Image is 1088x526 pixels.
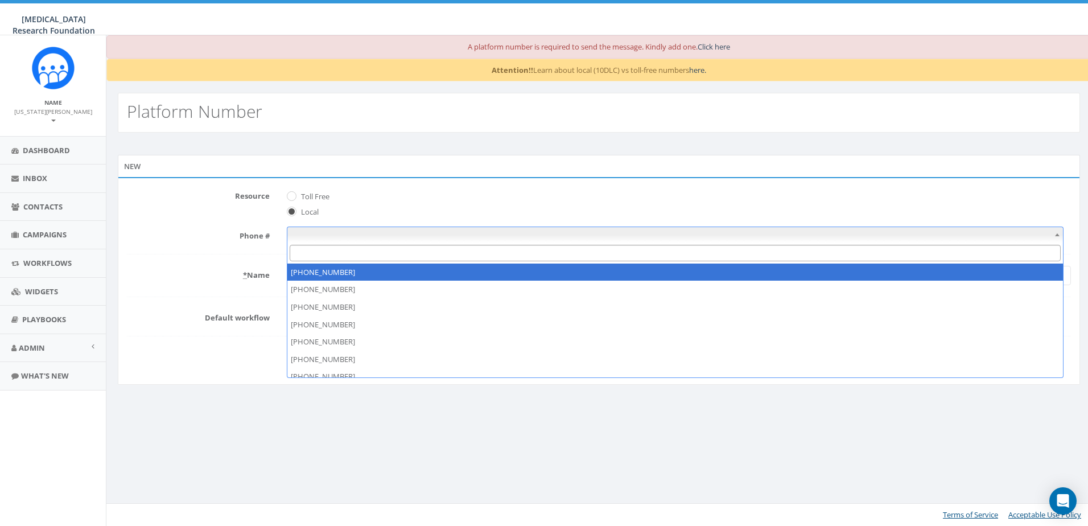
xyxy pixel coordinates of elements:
strong: Attention!! [492,65,533,75]
a: [US_STATE][PERSON_NAME] [14,106,92,125]
h2: Platform Number [127,102,262,121]
a: here. [689,65,706,75]
li: [PHONE_NUMBER] [287,316,1063,334]
label: Default workflow [118,309,278,323]
span: Playbooks [22,314,66,324]
li: [PHONE_NUMBER] [287,264,1063,281]
span: Contacts [23,202,63,212]
span: Widgets [25,286,58,297]
a: Terms of Service [943,509,998,520]
li: [PHONE_NUMBER] [287,368,1063,385]
label: Name [118,266,278,281]
small: Name [44,98,62,106]
li: [PHONE_NUMBER] [287,351,1063,368]
div: New [118,155,1080,178]
span: Campaigns [23,229,67,240]
a: Acceptable Use Policy [1008,509,1081,520]
span: Dashboard [23,145,70,155]
small: [US_STATE][PERSON_NAME] [14,108,92,125]
img: Rally_Corp_Icon.png [32,47,75,89]
span: Inbox [23,173,47,183]
input: Search [290,245,1061,261]
li: [PHONE_NUMBER] [287,333,1063,351]
abbr: required [243,270,247,280]
span: What's New [21,371,69,381]
label: Toll Free [298,191,329,203]
span: [MEDICAL_DATA] Research Foundation [13,14,95,36]
span: Admin [19,343,45,353]
li: [PHONE_NUMBER] [287,298,1063,316]
label: Local [298,207,319,218]
div: Open Intercom Messenger [1049,487,1077,515]
span: Workflows [23,258,72,268]
label: Phone # [118,227,278,241]
a: Click here [698,42,730,52]
li: [PHONE_NUMBER] [287,281,1063,298]
label: Resource [118,187,278,202]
